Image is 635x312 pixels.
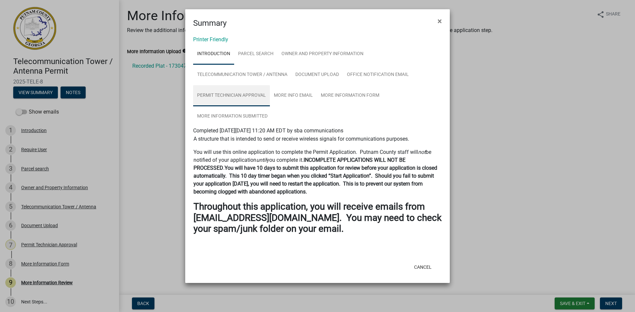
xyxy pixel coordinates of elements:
a: Printer Friendly [193,36,228,43]
p: You will use this online application to complete the Permit Application. Putnam County staff will... [193,148,442,196]
button: Cancel [409,261,437,273]
span: × [438,17,442,26]
strong: You will have 10 days to submit this application for review before your application is closed aut... [193,165,437,195]
a: More Information Form [317,85,383,106]
a: Introduction [193,44,234,65]
a: Office Notification Email [343,64,413,86]
a: Document Upload [291,64,343,86]
a: More Information Submitted [193,106,272,127]
a: Permit Technician Approval [193,85,270,106]
span: Completed [DATE][DATE] 11:20 AM EDT by sba communications [193,127,343,134]
h4: Summary [193,17,227,29]
a: Telecommunication Tower / Antenna [193,64,291,86]
a: Owner and Property Information [277,44,367,65]
a: Parcel search [234,44,277,65]
button: Close [432,12,447,30]
p: A structure that is intended to send or receive wireless signals for communications purposes. [193,135,442,143]
i: until [256,157,267,163]
strong: Throughout this application, you will receive emails from [EMAIL_ADDRESS][DOMAIN_NAME]. You may n... [193,201,442,234]
i: not [418,149,426,155]
a: More Info Email [270,85,317,106]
